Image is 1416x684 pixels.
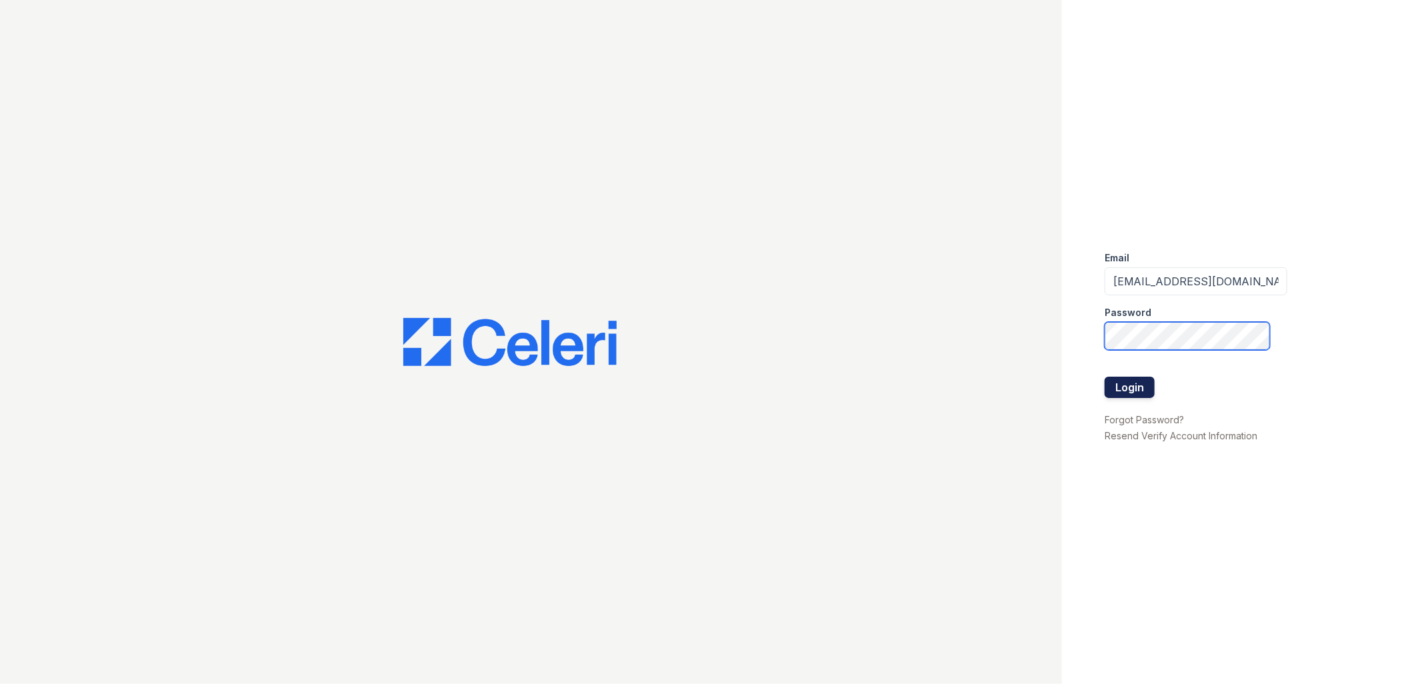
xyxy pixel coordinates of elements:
[403,318,617,366] img: CE_Logo_Blue-a8612792a0a2168367f1c8372b55b34899dd931a85d93a1a3d3e32e68fde9ad4.png
[1105,306,1151,319] label: Password
[1105,430,1257,441] a: Resend Verify Account Information
[1105,377,1155,398] button: Login
[1105,414,1184,425] a: Forgot Password?
[1105,251,1129,265] label: Email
